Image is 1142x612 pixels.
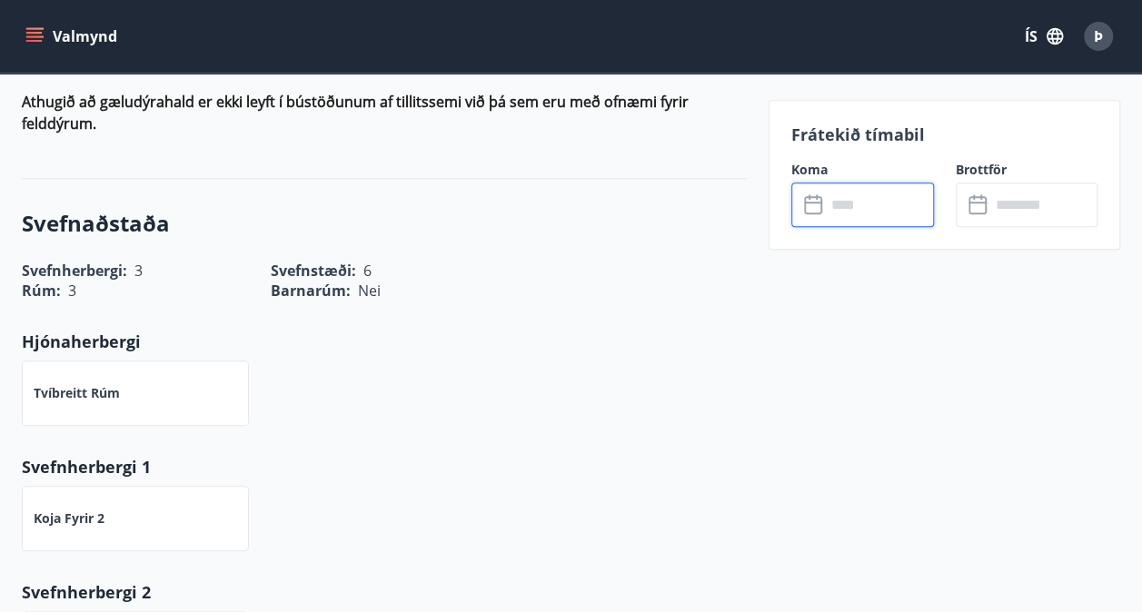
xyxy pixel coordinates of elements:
button: Þ [1077,15,1120,58]
p: Svefnherbergi 1 [22,455,747,479]
strong: Athugið að gæludýrahald er ekki leyft í bústöðunum af tillitssemi við þá sem eru með ofnæmi fyrir... [22,92,689,133]
p: Koja fyrir 2 [34,509,104,528]
span: Nei [358,281,381,301]
p: Frátekið tímabil [791,123,1097,146]
span: Rúm : [22,281,61,301]
button: menu [22,20,124,53]
span: 3 [68,281,76,301]
label: Koma [791,161,934,179]
span: Þ [1094,26,1103,46]
button: ÍS [1015,20,1073,53]
p: Hjónaherbergi [22,330,747,353]
span: Barnarúm : [271,281,351,301]
label: Brottför [956,161,1098,179]
p: Tvíbreitt rúm [34,384,120,402]
h3: Svefnaðstaða [22,208,747,239]
p: Svefnherbergi 2 [22,580,747,604]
